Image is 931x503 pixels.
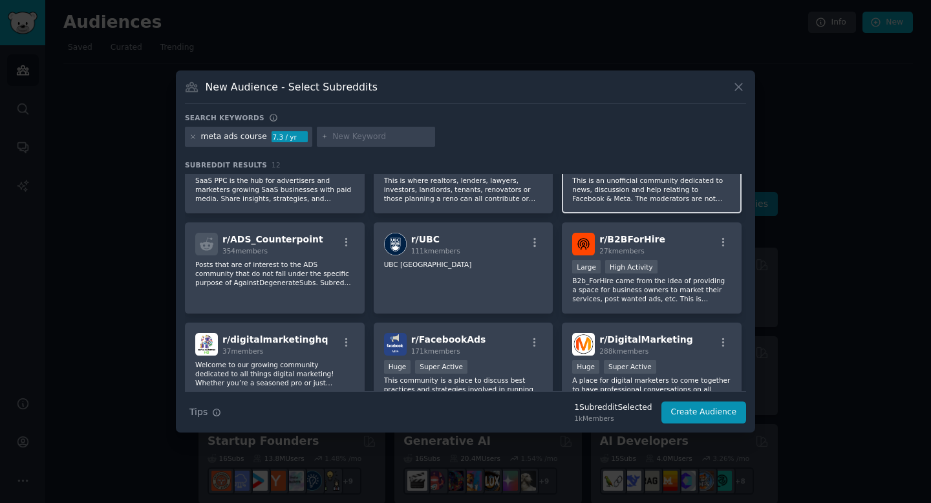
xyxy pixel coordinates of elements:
p: This is where realtors, lenders, lawyers, investors, landlords, tenants, renovators or those plan... [384,176,543,203]
h3: New Audience - Select Subreddits [206,80,378,94]
div: 1k Members [574,414,652,423]
h3: Search keywords [185,113,264,122]
img: DigitalMarketing [572,333,595,356]
span: 37 members [222,347,263,355]
p: This is an unofficial community dedicated to news, discussion and help relating to Facebook & Met... [572,176,731,203]
p: B2b_ForHire came from the idea of providing a space for business owners to market their services,... [572,276,731,303]
span: r/ ADS_Counterpoint [222,234,323,244]
img: UBC [384,233,407,255]
div: Super Active [415,360,467,374]
p: UBC [GEOGRAPHIC_DATA] [384,260,543,269]
div: 1 Subreddit Selected [574,402,652,414]
input: New Keyword [332,131,431,143]
button: Create Audience [661,401,747,423]
span: r/ DigitalMarketing [599,334,692,345]
p: Posts that are of interest to the ADS community that do not fall under the specific purpose of Ag... [195,260,354,287]
span: r/ B2BForHire [599,234,665,244]
span: 354 members [222,247,268,255]
div: Super Active [604,360,656,374]
span: Tips [189,405,208,419]
div: High Activity [605,260,658,273]
span: 111k members [411,247,460,255]
img: digitalmarketinghq [195,333,218,356]
span: r/ UBC [411,234,440,244]
p: This community is a place to discuss best practices and strategies involved in running successful... [384,376,543,403]
span: r/ FacebookAds [411,334,486,345]
p: Welcome to our growing community dedicated to all things digital marketing! Whether you’re a seas... [195,360,354,387]
span: Subreddit Results [185,160,267,169]
button: Tips [185,401,226,423]
span: r/ digitalmarketinghq [222,334,328,345]
p: SaaS PPC is the hub for advertisers and marketers growing SaaS businesses with paid media. Share ... [195,176,354,203]
img: B2BForHire [572,233,595,255]
div: 7.3 / yr [272,131,308,143]
span: 12 [272,161,281,169]
span: 288k members [599,347,648,355]
span: 171k members [411,347,460,355]
div: Large [572,260,601,273]
span: 27k members [599,247,644,255]
div: meta ads course [201,131,267,143]
p: A place for digital marketers to come together to have professional conversations on all things d... [572,376,731,403]
div: Huge [572,360,599,374]
div: Huge [384,360,411,374]
img: FacebookAds [384,333,407,356]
